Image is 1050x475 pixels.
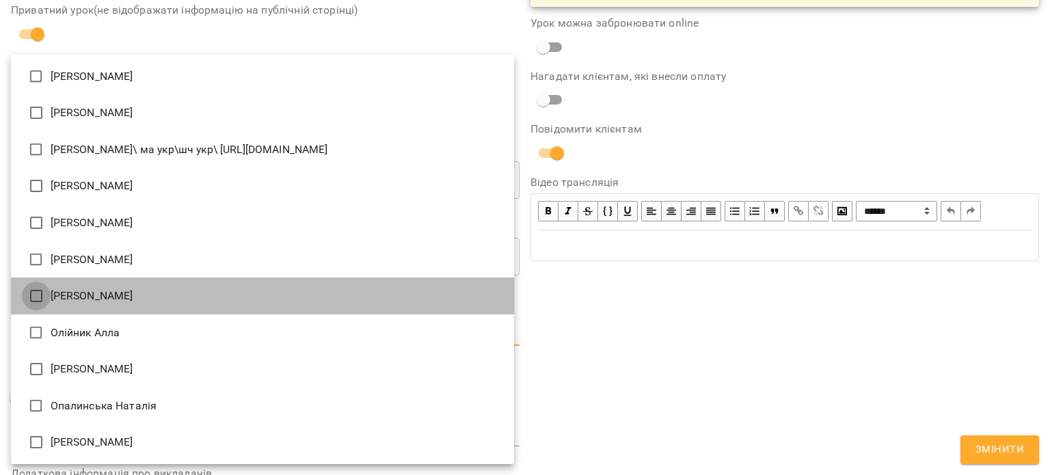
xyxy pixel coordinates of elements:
li: [PERSON_NAME] [11,241,514,278]
li: [PERSON_NAME] [11,424,514,461]
li: [PERSON_NAME] [11,167,514,204]
li: [PERSON_NAME] [11,58,514,95]
li: [PERSON_NAME] [11,204,514,241]
li: [PERSON_NAME] [11,94,514,131]
li: Опалинська Наталія [11,388,514,424]
li: [PERSON_NAME]\ ма укр\шч укр\ [URL][DOMAIN_NAME] [11,131,514,168]
li: [PERSON_NAME] [11,277,514,314]
li: Олійник Алла [11,314,514,351]
li: [PERSON_NAME] [11,351,514,388]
